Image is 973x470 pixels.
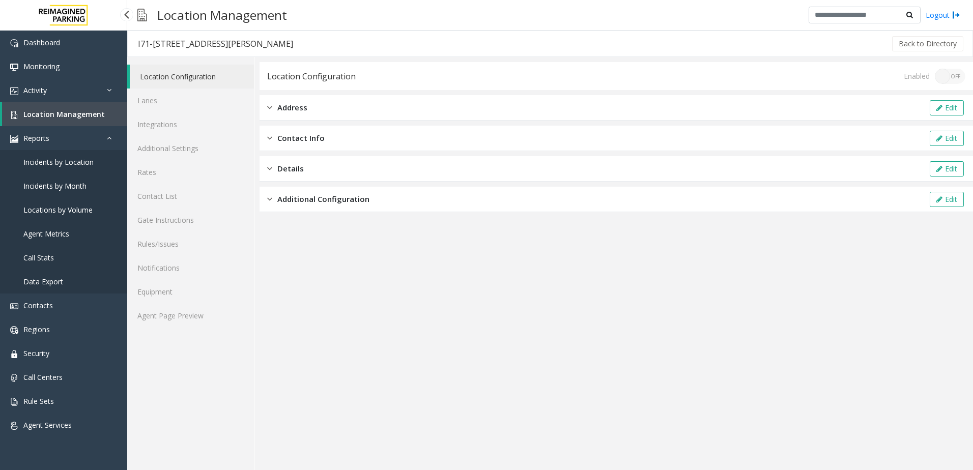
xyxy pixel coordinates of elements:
img: 'icon' [10,39,18,47]
button: Edit [930,100,964,115]
span: Address [277,102,307,113]
div: I71-[STREET_ADDRESS][PERSON_NAME] [138,37,293,50]
a: Location Management [2,102,127,126]
a: Logout [926,10,960,20]
a: Gate Instructions [127,208,254,232]
span: Security [23,348,49,358]
a: Location Configuration [130,65,254,89]
span: Activity [23,85,47,95]
a: Equipment [127,280,254,304]
a: Lanes [127,89,254,112]
span: Additional Configuration [277,193,369,205]
img: 'icon' [10,374,18,382]
a: Notifications [127,256,254,280]
div: Enabled [904,71,930,81]
button: Edit [930,131,964,146]
a: Agent Page Preview [127,304,254,328]
span: Dashboard [23,38,60,47]
a: Rules/Issues [127,232,254,256]
span: Rule Sets [23,396,54,406]
img: 'icon' [10,326,18,334]
div: Location Configuration [267,70,356,83]
span: Reports [23,133,49,143]
img: pageIcon [137,3,147,27]
a: Rates [127,160,254,184]
span: Call Stats [23,253,54,262]
span: Location Management [23,109,105,119]
button: Edit [930,192,964,207]
h3: Location Management [152,3,292,27]
img: closed [267,132,272,144]
img: 'icon' [10,422,18,430]
span: Data Export [23,277,63,286]
span: Agent Metrics [23,229,69,239]
span: Call Centers [23,372,63,382]
span: Monitoring [23,62,60,71]
img: closed [267,193,272,205]
img: 'icon' [10,302,18,310]
button: Edit [930,161,964,177]
img: 'icon' [10,398,18,406]
a: Contact List [127,184,254,208]
img: 'icon' [10,87,18,95]
span: Regions [23,325,50,334]
button: Back to Directory [892,36,963,51]
img: logout [952,10,960,20]
span: Incidents by Month [23,181,87,191]
span: Details [277,163,304,174]
span: Agent Services [23,420,72,430]
img: 'icon' [10,63,18,71]
a: Integrations [127,112,254,136]
img: 'icon' [10,111,18,119]
img: closed [267,163,272,174]
span: Contacts [23,301,53,310]
a: Additional Settings [127,136,254,160]
img: 'icon' [10,135,18,143]
img: closed [267,102,272,113]
span: Contact Info [277,132,325,144]
span: Locations by Volume [23,205,93,215]
span: Incidents by Location [23,157,94,167]
img: 'icon' [10,350,18,358]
